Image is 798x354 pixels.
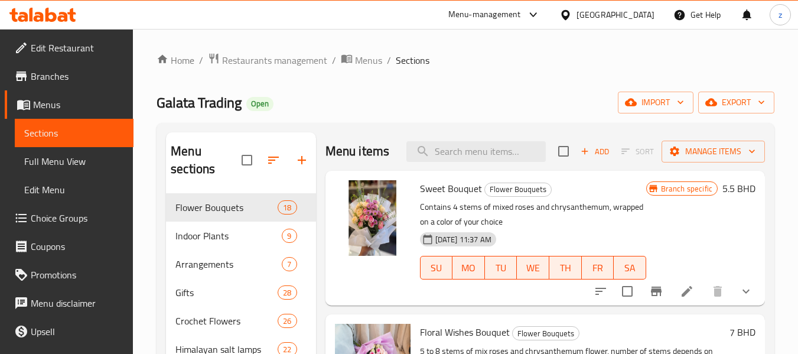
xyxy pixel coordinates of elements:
a: Coupons [5,232,133,261]
span: Branch specific [656,183,717,194]
div: items [282,229,297,243]
span: Sweet Bouquet [420,180,482,197]
span: Upsell [31,324,124,339]
span: Manage items [671,144,755,159]
span: Restaurants management [222,53,327,67]
div: Indoor Plants9 [166,222,315,250]
span: Flower Bouquets [513,327,579,340]
div: Arrangements7 [166,250,315,278]
span: export [708,95,765,110]
span: Full Menu View [24,154,124,168]
span: FR [587,259,610,277]
span: Edit Menu [24,183,124,197]
h2: Menu items [325,142,390,160]
div: Arrangements [175,257,282,271]
span: Branches [31,69,124,83]
span: Sections [396,53,429,67]
span: Open [246,99,273,109]
span: MO [457,259,480,277]
div: items [278,200,297,215]
li: / [199,53,203,67]
span: SA [618,259,641,277]
a: Sections [15,119,133,147]
span: TH [554,259,577,277]
input: search [406,141,546,162]
a: Menus [5,90,133,119]
a: Edit menu item [680,284,694,298]
span: Floral Wishes Bouquet [420,323,510,341]
span: TU [490,259,513,277]
h6: 7 BHD [729,324,755,340]
a: Choice Groups [5,204,133,232]
button: FR [582,256,614,280]
button: Branch-specific-item [642,277,670,306]
span: 9 [282,230,296,242]
span: 7 [282,259,296,270]
div: Flower Bouquets18 [166,193,315,222]
span: Galata Trading [157,89,242,116]
span: SU [425,259,448,277]
div: items [278,314,297,328]
span: Sections [24,126,124,140]
button: sort-choices [587,277,615,306]
a: Menus [341,53,382,68]
a: Full Menu View [15,147,133,176]
button: import [618,92,693,113]
h2: Menu sections [171,142,241,178]
span: Indoor Plants [175,229,282,243]
span: Select to update [615,279,640,304]
span: Add item [576,142,614,161]
div: Open [246,97,273,111]
span: Choice Groups [31,211,124,225]
span: Select all sections [234,148,259,173]
span: WE [522,259,545,277]
span: Edit Restaurant [31,41,124,55]
a: Promotions [5,261,133,289]
span: 28 [278,287,296,298]
a: Restaurants management [208,53,327,68]
a: Home [157,53,194,67]
span: Select section [551,139,576,164]
span: Gifts [175,285,278,300]
button: TH [549,256,582,280]
span: [DATE] 11:37 AM [431,234,496,245]
div: [GEOGRAPHIC_DATA] [576,8,654,21]
a: Upsell [5,317,133,346]
span: Crochet Flowers [175,314,278,328]
button: delete [703,277,732,306]
span: 18 [278,202,296,213]
p: Contains 4 stems of mixed roses and chrysanthemum, wrapped on a color of your choice [420,200,646,229]
span: z [779,8,782,21]
div: Flower Bouquets [512,326,579,340]
a: Edit Restaurant [5,34,133,62]
span: Promotions [31,268,124,282]
span: Add [579,145,611,158]
button: MO [452,256,485,280]
span: Flower Bouquets [175,200,278,215]
button: Manage items [662,141,765,163]
h6: 5.5 BHD [722,180,755,197]
button: TU [485,256,517,280]
span: Select section first [614,142,662,161]
span: Sort sections [259,146,288,174]
div: items [282,257,297,271]
button: SU [420,256,453,280]
button: export [698,92,774,113]
li: / [332,53,336,67]
span: Flower Bouquets [485,183,551,196]
li: / [387,53,391,67]
button: Add section [288,146,316,174]
span: Menu disclaimer [31,296,124,310]
div: items [278,285,297,300]
img: Sweet Bouquet [335,180,411,256]
a: Branches [5,62,133,90]
span: import [627,95,684,110]
div: Gifts28 [166,278,315,307]
a: Edit Menu [15,176,133,204]
span: Menus [355,53,382,67]
button: SA [614,256,646,280]
a: Menu disclaimer [5,289,133,317]
span: Coupons [31,239,124,254]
